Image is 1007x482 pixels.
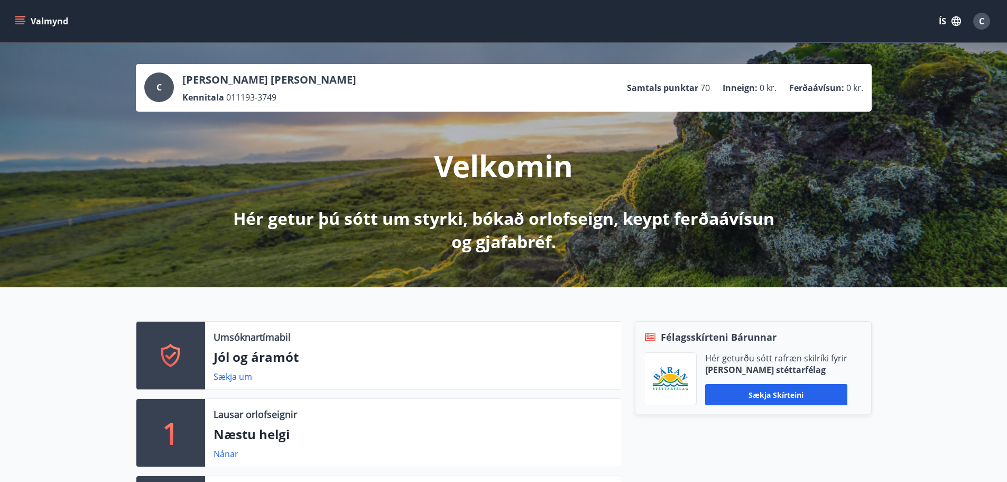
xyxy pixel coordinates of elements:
p: Inneign : [723,82,757,94]
p: Kennitala [182,92,224,103]
button: C [969,8,994,34]
p: Hér getur þú sótt um styrki, bókað orlofseign, keypt ferðaávísun og gjafabréf. [225,207,783,253]
span: C [979,15,984,27]
img: Bz2lGXKH3FXEIQKvoQ8VL0Fr0uCiWgfgA3I6fSs8.png [652,367,688,392]
span: 0 kr. [760,82,777,94]
span: Félagsskírteni Bárunnar [661,330,777,344]
span: 011193-3749 [226,92,276,103]
button: menu [13,12,72,31]
p: Umsóknartímabil [214,330,291,344]
button: Sækja skírteini [705,384,847,405]
span: 0 kr. [846,82,863,94]
p: Samtals punktar [627,82,698,94]
span: 70 [700,82,710,94]
p: Ferðaávísun : [789,82,844,94]
a: Sækja um [214,371,252,383]
p: Jól og áramót [214,348,613,366]
p: Velkomin [434,145,573,186]
p: [PERSON_NAME] [PERSON_NAME] [182,72,356,87]
p: Næstu helgi [214,425,613,443]
button: ÍS [933,12,967,31]
a: Nánar [214,448,238,460]
p: [PERSON_NAME] stéttarfélag [705,364,847,376]
span: C [156,81,162,93]
p: Lausar orlofseignir [214,407,297,421]
p: Hér geturðu sótt rafræn skilríki fyrir [705,352,847,364]
p: 1 [162,413,179,453]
